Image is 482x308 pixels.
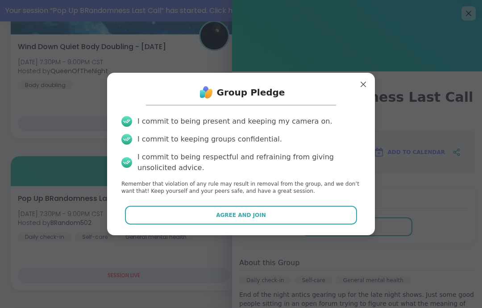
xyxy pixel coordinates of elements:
div: I commit to being respectful and refraining from giving unsolicited advice. [137,152,361,173]
p: Remember that violation of any rule may result in removal from the group, and we don’t want that!... [121,180,361,196]
h1: Group Pledge [217,86,285,99]
div: I commit to being present and keeping my camera on. [137,116,332,127]
span: Agree and Join [216,211,266,219]
button: Agree and Join [125,206,357,225]
div: I commit to keeping groups confidential. [137,134,282,145]
img: ShareWell Logo [197,83,215,101]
